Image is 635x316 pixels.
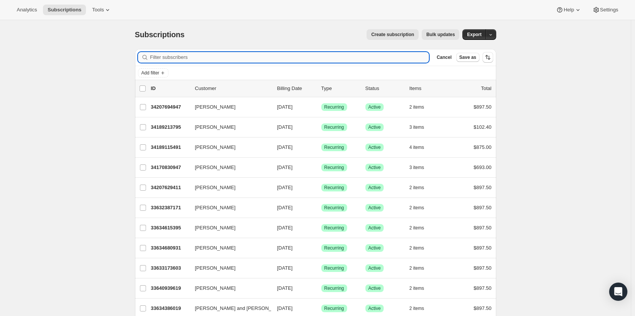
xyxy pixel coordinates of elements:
button: Sort the results [483,52,493,63]
span: Active [368,285,381,291]
button: Add filter [138,68,168,77]
div: 34207694947[PERSON_NAME][DATE]SuccessRecurringSuccessActive2 items$897.50 [151,102,492,112]
span: $875.00 [474,144,492,150]
span: [DATE] [277,265,293,271]
span: Help [564,7,574,13]
p: 34189115491 [151,144,189,151]
span: Subscriptions [48,7,81,13]
span: [DATE] [277,124,293,130]
span: $102.40 [474,124,492,130]
span: 2 items [410,185,424,191]
span: [PERSON_NAME] and [PERSON_NAME] [195,305,287,312]
span: 3 items [410,164,424,171]
button: Help [551,5,586,15]
button: 3 items [410,122,433,133]
div: Type [321,85,359,92]
span: Subscriptions [135,30,185,39]
button: 2 items [410,202,433,213]
span: Active [368,265,381,271]
p: 33634615395 [151,224,189,232]
span: $897.50 [474,185,492,190]
button: 2 items [410,243,433,253]
span: Recurring [324,265,344,271]
button: [PERSON_NAME] [190,101,267,113]
span: Create subscription [371,32,414,38]
span: [PERSON_NAME] [195,224,236,232]
p: 33634386019 [151,305,189,312]
button: 2 items [410,223,433,233]
span: Tools [92,7,104,13]
span: [PERSON_NAME] [195,244,236,252]
span: [PERSON_NAME] [195,264,236,272]
button: [PERSON_NAME] [190,161,267,174]
span: Recurring [324,185,344,191]
button: [PERSON_NAME] [190,141,267,153]
div: Items [410,85,448,92]
button: 2 items [410,283,433,294]
span: $897.50 [474,265,492,271]
p: 33634680931 [151,244,189,252]
button: [PERSON_NAME] [190,262,267,274]
span: Recurring [324,305,344,311]
button: Bulk updates [422,29,459,40]
span: [DATE] [277,104,293,110]
span: 2 items [410,305,424,311]
span: $897.50 [474,285,492,291]
span: $693.00 [474,164,492,170]
span: $897.50 [474,104,492,110]
span: 2 items [410,285,424,291]
span: Save as [459,54,476,60]
p: 34189213795 [151,123,189,131]
span: Recurring [324,285,344,291]
div: 33632387171[PERSON_NAME][DATE]SuccessRecurringSuccessActive2 items$897.50 [151,202,492,213]
span: 4 items [410,144,424,150]
span: [DATE] [277,245,293,251]
span: [DATE] [277,225,293,231]
button: [PERSON_NAME] [190,182,267,194]
span: Recurring [324,144,344,150]
span: [PERSON_NAME] [195,144,236,151]
span: [DATE] [277,164,293,170]
span: Recurring [324,104,344,110]
div: 33634386019[PERSON_NAME] and [PERSON_NAME][DATE]SuccessRecurringSuccessActive2 items$897.50 [151,303,492,314]
p: Status [365,85,403,92]
span: Active [368,104,381,110]
button: Create subscription [367,29,419,40]
button: [PERSON_NAME] [190,242,267,254]
button: [PERSON_NAME] [190,202,267,214]
input: Filter subscribers [150,52,429,63]
span: $897.50 [474,305,492,311]
span: [PERSON_NAME] [195,204,236,212]
span: [PERSON_NAME] [195,103,236,111]
div: Open Intercom Messenger [609,283,627,301]
span: Active [368,225,381,231]
span: Recurring [324,205,344,211]
div: 33633173603[PERSON_NAME][DATE]SuccessRecurringSuccessActive2 items$897.50 [151,263,492,273]
button: [PERSON_NAME] [190,121,267,133]
button: 2 items [410,263,433,273]
span: [PERSON_NAME] [195,184,236,191]
span: 2 items [410,265,424,271]
button: [PERSON_NAME] [190,222,267,234]
span: 3 items [410,124,424,130]
span: [PERSON_NAME] [195,123,236,131]
button: Analytics [12,5,41,15]
span: Active [368,245,381,251]
span: [DATE] [277,144,293,150]
div: 33640939619[PERSON_NAME][DATE]SuccessRecurringSuccessActive2 items$897.50 [151,283,492,294]
button: Save as [456,53,479,62]
button: 2 items [410,182,433,193]
span: [PERSON_NAME] [195,284,236,292]
p: 33640939619 [151,284,189,292]
p: 33633173603 [151,264,189,272]
button: Subscriptions [43,5,86,15]
button: [PERSON_NAME] and [PERSON_NAME] [190,302,267,314]
span: $897.50 [474,205,492,210]
span: 2 items [410,205,424,211]
span: Bulk updates [426,32,455,38]
div: 34189115491[PERSON_NAME][DATE]SuccessRecurringSuccessActive4 items$875.00 [151,142,492,153]
button: Settings [588,5,623,15]
span: Recurring [324,225,344,231]
button: 2 items [410,102,433,112]
button: [PERSON_NAME] [190,282,267,294]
